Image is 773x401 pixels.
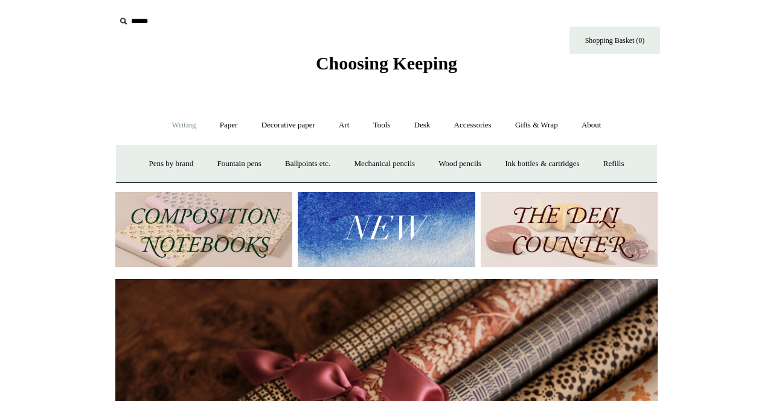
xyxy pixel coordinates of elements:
a: Accessories [443,109,502,141]
a: Refills [592,148,635,180]
a: Choosing Keeping [316,63,457,71]
a: Mechanical pencils [343,148,426,180]
a: Ink bottles & cartridges [494,148,590,180]
img: 202302 Composition ledgers.jpg__PID:69722ee6-fa44-49dd-a067-31375e5d54ec [115,192,292,268]
a: Writing [161,109,207,141]
a: Paper [209,109,249,141]
a: Ballpoints etc. [274,148,341,180]
a: Pens by brand [138,148,205,180]
a: Gifts & Wrap [504,109,569,141]
a: Art [328,109,360,141]
span: Choosing Keeping [316,53,457,73]
a: Shopping Basket (0) [569,27,660,54]
img: The Deli Counter [481,192,658,268]
a: Desk [403,109,441,141]
a: Fountain pens [206,148,272,180]
a: Wood pencils [428,148,492,180]
a: About [571,109,612,141]
a: Tools [362,109,402,141]
img: New.jpg__PID:f73bdf93-380a-4a35-bcfe-7823039498e1 [298,192,475,268]
a: Decorative paper [251,109,326,141]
